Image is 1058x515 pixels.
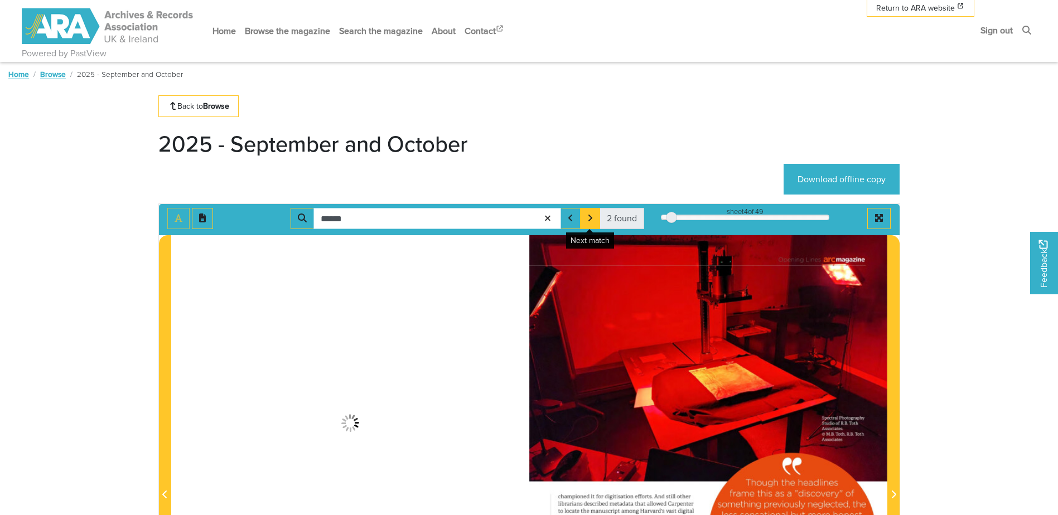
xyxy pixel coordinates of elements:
a: Browse the magazine [240,16,335,46]
div: sheet of 49 [661,206,829,217]
a: Sign out [976,16,1017,45]
button: Search [291,208,314,229]
img: ARA - ARC Magazine | Powered by PastView [22,8,195,44]
a: Back toBrowse [158,95,239,117]
span: 2025 - September and October [77,69,183,80]
a: Powered by PastView [22,47,107,60]
input: Search for [313,208,561,229]
button: Previous Match [561,208,581,229]
button: Full screen mode [867,208,891,229]
span: 4 [744,206,748,217]
span: 2 found [607,212,637,225]
a: Browse [40,69,66,80]
a: Search the magazine [335,16,427,46]
a: Home [208,16,240,46]
button: Open transcription window [192,208,213,229]
span: Feedback [1037,240,1050,287]
button: Next Match [580,208,600,229]
a: About [427,16,460,46]
span: Return to ARA website [876,2,955,14]
div: Next match [566,232,614,249]
h1: 2025 - September and October [158,130,468,157]
strong: Browse [203,100,229,111]
a: Home [8,69,29,80]
a: Would you like to provide feedback? [1030,232,1058,294]
a: Contact [460,16,509,46]
button: Toggle text selection (Alt+T) [167,208,190,229]
a: ARA - ARC Magazine | Powered by PastView logo [22,2,195,51]
a: Download offline copy [784,164,900,195]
